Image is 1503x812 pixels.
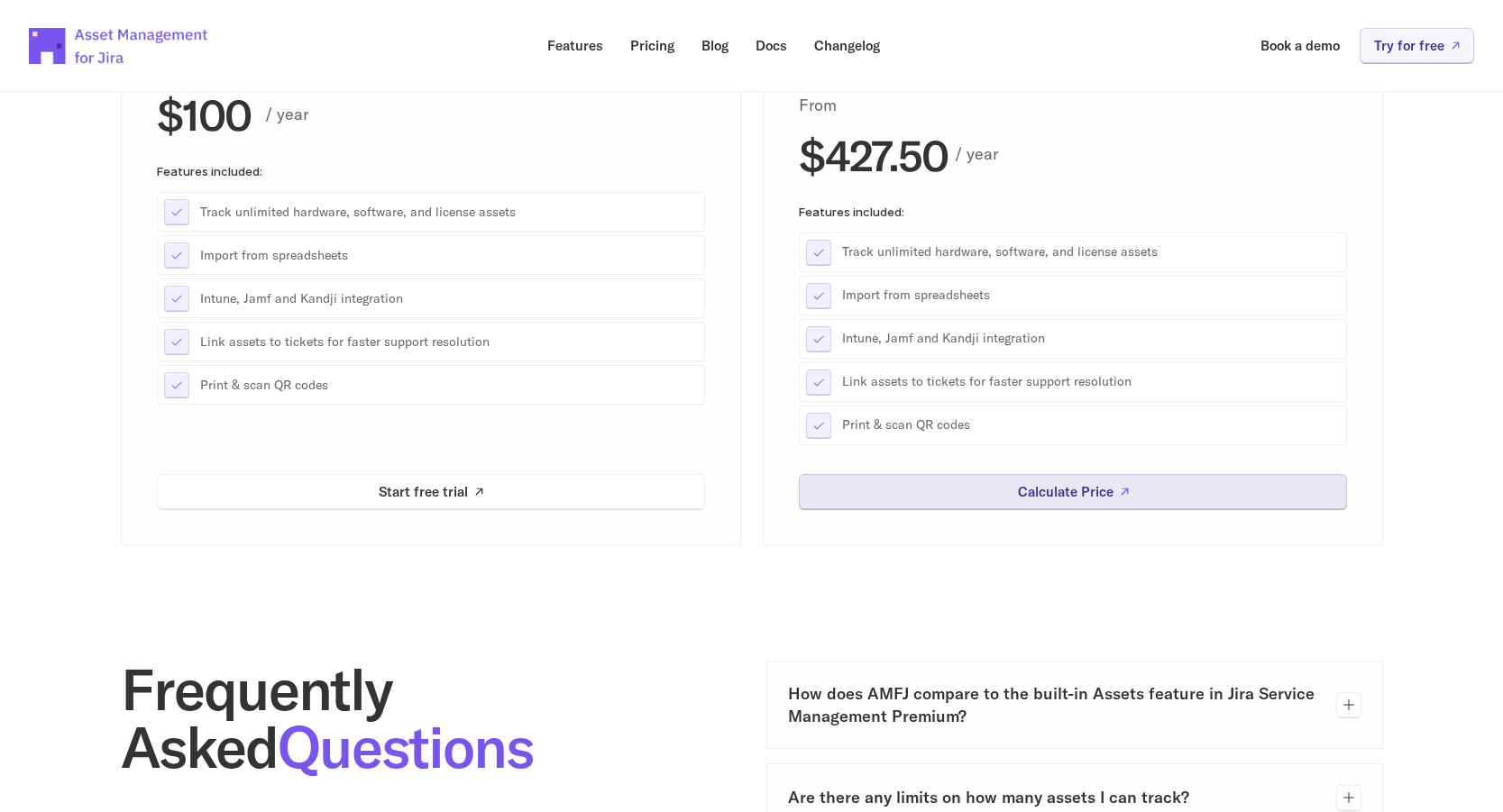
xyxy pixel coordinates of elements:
[842,416,1340,434] p: Print & scan QR codes
[701,39,729,52] p: Blog
[200,246,698,264] p: Import from spreadsheets
[799,474,1347,509] a: Calculate Price
[200,376,698,394] p: Print & scan QR codes
[842,243,1340,261] p: Track unlimited hardware, software, and license assets
[689,28,741,63] a: Blog
[743,28,800,63] a: Docs
[1248,28,1352,63] a: Book a demo
[799,93,881,119] p: From
[157,474,705,509] a: Start free trial
[756,39,787,52] p: Docs
[157,165,705,178] p: Features included:
[1374,39,1444,52] p: Try for free
[802,28,893,63] a: Changelog
[788,786,1322,808] h3: Are there any limits on how many assets I can track?
[278,710,533,783] span: Questions
[618,28,687,63] a: Pricing
[379,485,468,498] p: Start free trial
[265,101,705,127] p: / year
[1260,39,1340,52] p: Book a demo
[630,39,674,52] p: Pricing
[842,330,1340,348] p: Intune, Jamf and Kandji integration
[121,661,738,776] h2: Frequently Asked
[200,203,698,221] p: Track unlimited hardware, software, and license assets
[200,333,698,351] p: Link assets to tickets for faster support resolution
[799,132,948,176] h2: $427.50
[842,287,1340,305] p: Import from spreadsheets
[814,39,880,52] p: Changelog
[1017,485,1113,498] p: Calculate Price
[157,93,251,136] h2: $100
[200,289,698,307] p: Intune, Jamf and Kandji integration
[842,373,1340,391] p: Link assets to tickets for faster support resolution
[788,682,1322,727] h3: How does AMFJ compare to the built-in Assets feature in Jira Service Management Premium?
[955,141,1347,168] p: / year
[1360,28,1474,63] a: Try for free
[547,39,603,52] p: Features
[799,205,1347,217] p: Features included:
[535,28,616,63] a: Features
